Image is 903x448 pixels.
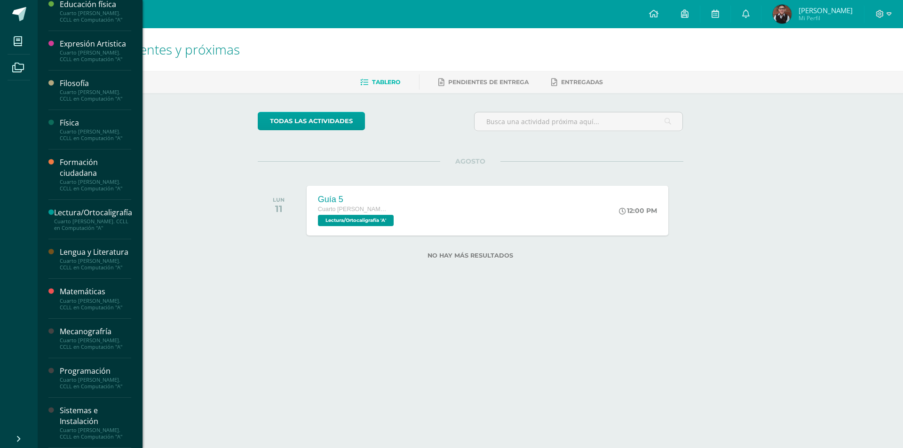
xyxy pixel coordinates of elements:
[49,40,240,58] span: Actividades recientes y próximas
[475,112,683,131] input: Busca una actividad próxima aquí...
[54,218,132,231] div: Cuarto [PERSON_NAME]. CCLL en Computación "A"
[448,79,529,86] span: Pendientes de entrega
[60,258,131,271] div: Cuarto [PERSON_NAME]. CCLL en Computación "A"
[799,6,853,15] span: [PERSON_NAME]
[60,118,131,128] div: Física
[60,157,131,179] div: Formación ciudadana
[360,75,400,90] a: Tablero
[60,366,131,390] a: ProgramaciónCuarto [PERSON_NAME]. CCLL en Computación "A"
[60,89,131,102] div: Cuarto [PERSON_NAME]. CCLL en Computación "A"
[60,78,131,102] a: FilosofíaCuarto [PERSON_NAME]. CCLL en Computación "A"
[60,10,131,23] div: Cuarto [PERSON_NAME]. CCLL en Computación "A"
[60,179,131,192] div: Cuarto [PERSON_NAME]. CCLL en Computación "A"
[60,405,131,427] div: Sistemas e Instalación
[60,286,131,310] a: MatemáticasCuarto [PERSON_NAME]. CCLL en Computación "A"
[60,366,131,377] div: Programación
[318,195,396,204] div: Guía 5
[619,206,657,215] div: 12:00 PM
[551,75,603,90] a: Entregadas
[54,207,132,231] a: Lectura/OrtocaligrafíaCuarto [PERSON_NAME]. CCLL en Computación "A"
[60,337,131,350] div: Cuarto [PERSON_NAME]. CCLL en Computación "A"
[60,78,131,89] div: Filosofía
[258,112,365,130] a: todas las Actividades
[273,203,285,214] div: 11
[60,39,131,63] a: Expresión ArtisticaCuarto [PERSON_NAME]. CCLL en Computación "A"
[60,247,131,271] a: Lengua y LiteraturaCuarto [PERSON_NAME]. CCLL en Computación "A"
[318,215,394,226] span: Lectura/Ortocaligrafía 'A'
[773,5,792,24] img: 455bf766dc1d11c7e74e486f8cbc5a2b.png
[258,252,683,259] label: No hay más resultados
[372,79,400,86] span: Tablero
[60,39,131,49] div: Expresión Artistica
[440,157,500,165] span: AGOSTO
[60,128,131,141] div: Cuarto [PERSON_NAME]. CCLL en Computación "A"
[60,326,131,337] div: Mecanografría
[273,196,285,203] div: LUN
[60,157,131,192] a: Formación ciudadanaCuarto [PERSON_NAME]. CCLL en Computación "A"
[799,14,853,22] span: Mi Perfil
[60,405,131,440] a: Sistemas e InstalaciónCuarto [PERSON_NAME]. CCLL en Computación "A"
[318,206,388,212] span: Cuarto [PERSON_NAME]. CCLL en Computación
[438,75,529,90] a: Pendientes de entrega
[561,79,603,86] span: Entregadas
[54,207,132,218] div: Lectura/Ortocaligrafía
[60,118,131,141] a: FísicaCuarto [PERSON_NAME]. CCLL en Computación "A"
[60,298,131,311] div: Cuarto [PERSON_NAME]. CCLL en Computación "A"
[60,49,131,63] div: Cuarto [PERSON_NAME]. CCLL en Computación "A"
[60,247,131,258] div: Lengua y Literatura
[60,286,131,297] div: Matemáticas
[60,326,131,350] a: MecanografríaCuarto [PERSON_NAME]. CCLL en Computación "A"
[60,427,131,440] div: Cuarto [PERSON_NAME]. CCLL en Computación "A"
[60,377,131,390] div: Cuarto [PERSON_NAME]. CCLL en Computación "A"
